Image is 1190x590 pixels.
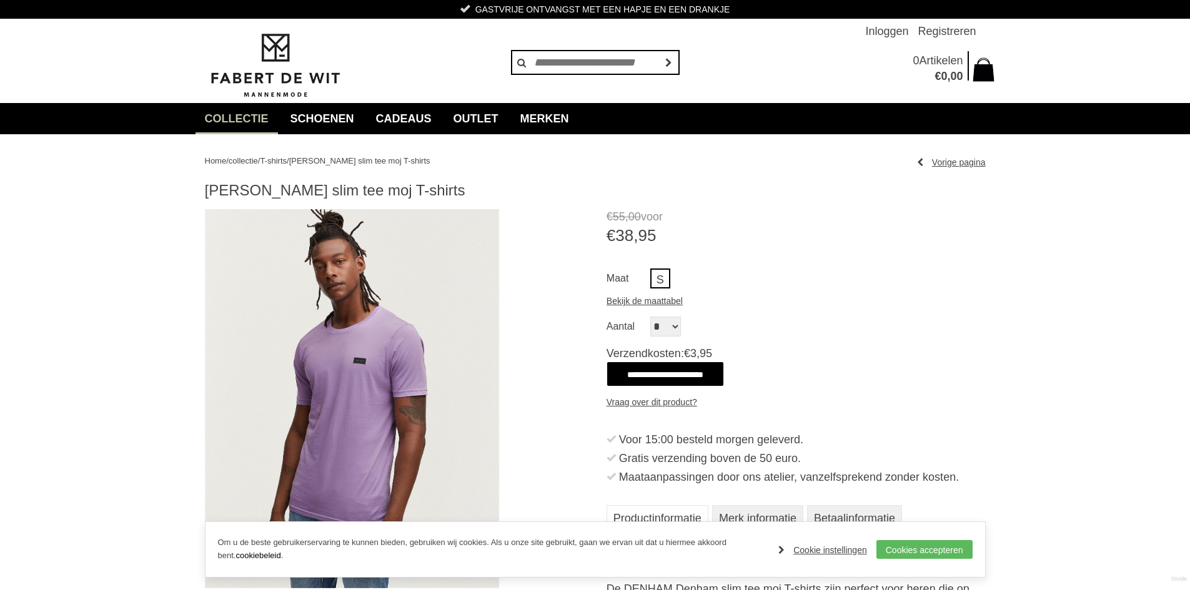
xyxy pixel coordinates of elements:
[633,226,638,245] span: ,
[865,19,908,44] a: Inloggen
[913,54,919,67] span: 0
[607,468,986,486] li: Maataanpassingen door ons atelier, vanzelfsprekend zonder kosten.
[511,103,578,134] a: Merken
[807,505,902,530] a: Betaalinformatie
[607,268,986,292] ul: Maat
[619,430,986,449] div: Voor 15:00 besteld morgen geleverd.
[607,210,613,223] span: €
[607,292,683,310] a: Bekijk de maattabel
[947,70,950,82] span: ,
[367,103,441,134] a: Cadeaus
[950,70,963,82] span: 00
[281,103,364,134] a: Schoenen
[287,156,289,165] span: /
[613,210,625,223] span: 55
[226,156,229,165] span: /
[619,449,986,468] div: Gratis verzending boven de 50 euro.
[628,210,641,223] span: 00
[607,226,615,245] span: €
[205,32,345,99] img: Fabert de Wit
[700,347,712,360] span: 95
[607,393,697,411] a: Vraag over dit product?
[917,153,986,172] a: Vorige pagina
[205,209,500,588] img: DENHAM Denham slim tee moj T-shirts
[444,103,508,134] a: Outlet
[615,226,633,245] span: 38
[941,70,947,82] span: 0
[258,156,260,165] span: /
[697,347,700,360] span: ,
[650,268,670,288] a: S
[236,551,280,560] a: cookiebeleid
[205,181,986,200] h1: [PERSON_NAME] slim tee moj T-shirts
[1171,571,1187,587] a: Divide
[918,19,976,44] a: Registreren
[196,103,278,134] a: collectie
[607,505,708,530] a: Productinformatie
[935,70,941,82] span: €
[260,156,287,165] a: T-shirts
[712,505,803,530] a: Merk informatie
[684,347,690,360] span: €
[218,536,766,563] p: Om u de beste gebruikerservaring te kunnen bieden, gebruiken wij cookies. Als u onze site gebruik...
[205,156,227,165] a: Home
[638,226,656,245] span: 95
[876,540,973,559] a: Cookies accepteren
[690,347,697,360] span: 3
[625,210,628,223] span: ,
[289,156,430,165] a: [PERSON_NAME] slim tee moj T-shirts
[607,346,986,361] span: Verzendkosten:
[778,541,867,559] a: Cookie instellingen
[229,156,258,165] a: collectie
[919,54,963,67] span: Artikelen
[607,209,986,225] span: voor
[607,317,650,337] label: Aantal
